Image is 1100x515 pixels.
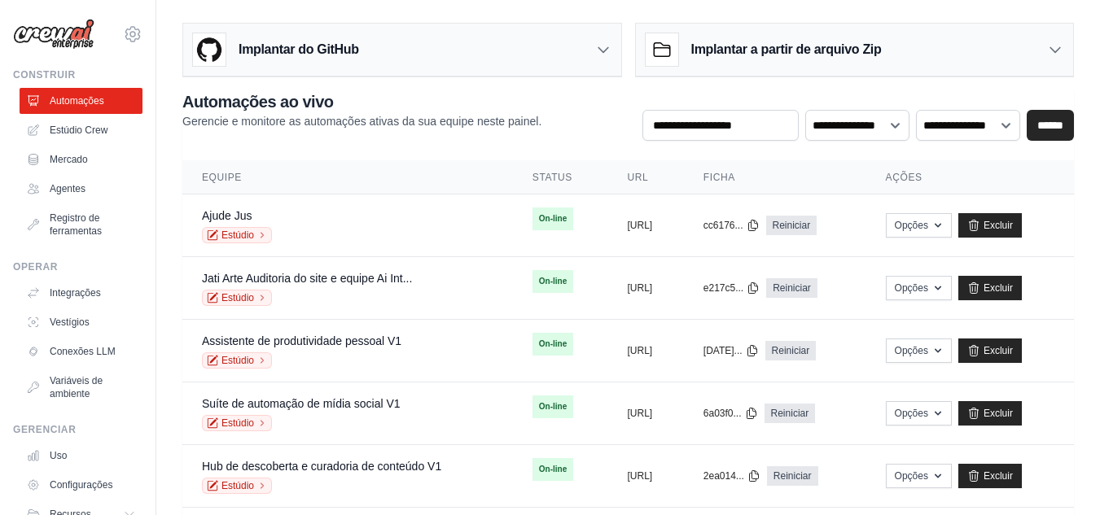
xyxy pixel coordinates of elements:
[202,172,242,183] font: Equipe
[703,345,743,356] font: [DATE]...
[50,124,107,136] font: Estúdio Crew
[895,408,928,419] font: Opções
[20,117,142,143] a: Estúdio Crew
[539,214,567,223] font: On-line
[20,88,142,114] a: Automações
[50,479,112,491] font: Configurações
[703,220,743,231] font: cc6176...
[895,345,928,356] font: Opções
[20,146,142,172] a: Mercado
[221,417,254,429] font: Estúdio
[539,465,567,474] font: On-line
[703,407,758,420] button: 6a03f0...
[50,212,102,237] font: Registro de ferramentas
[886,338,952,363] button: Opções
[532,172,572,183] font: Status
[765,341,817,360] a: Reiniciar
[50,183,85,194] font: Agentes
[50,375,103,399] font: Variáveis ​​de ambiente
[772,345,810,356] font: Reiniciar
[50,154,88,165] font: Mercado
[628,172,649,183] font: URL
[221,292,254,303] font: Estúdio
[202,290,272,306] a: Estúdio
[202,478,272,494] a: Estúdio
[703,408,742,419] font: 6a03f0...
[703,219,760,232] button: cc6176...
[202,334,401,347] a: Assistente de produtividade pessoal V1
[50,287,101,299] font: Integrações
[221,355,254,366] font: Estúdio
[886,464,952,488] button: Opções
[202,227,272,243] a: Estúdio
[20,309,142,335] a: Vestígios
[13,424,76,435] font: Gerenciar
[984,470,1013,482] font: Excluir
[50,450,67,461] font: Uso
[20,368,142,407] a: Variáveis ​​de ambiente
[202,209,252,222] a: Ajude Jus
[895,470,928,482] font: Opções
[984,408,1013,419] font: Excluir
[20,280,142,306] a: Integrações
[703,344,759,357] button: [DATE]...
[703,282,760,295] button: e217c5...
[691,42,882,56] font: Implantar a partir de arquivo Zip
[958,338,1022,363] a: Excluir
[239,42,359,56] font: Implantar do GitHub
[182,115,541,128] font: Gerencie e monitore as automações ativas da sua equipe neste painel.
[221,229,254,241] font: Estúdio
[13,261,58,273] font: Operar
[202,352,272,369] a: Estúdio
[774,470,812,482] font: Reiniciar
[771,408,809,419] font: Reiniciar
[703,469,760,482] button: 2ea014...
[13,69,76,81] font: Construir
[20,443,142,469] a: Uso
[958,401,1022,426] a: Excluir
[20,176,142,202] a: Agentes
[202,397,401,410] a: Suíte de automação de mídia social V1
[13,19,94,50] img: Logotipo
[765,404,816,423] a: Reiniciar
[50,346,116,357] font: Conexões LLM
[703,470,744,482] font: 2ea014...
[193,33,226,66] img: Logotipo do GitHub
[202,415,272,431] a: Estúdio
[703,172,735,183] font: Ficha
[1019,437,1100,515] iframe: Chat Widget
[984,345,1013,356] font: Excluir
[20,205,142,244] a: Registro de ferramentas
[539,402,567,411] font: On-line
[202,272,412,285] a: Jati Arte Auditoria do site e equipe Ai Int...
[958,464,1022,488] a: Excluir
[767,466,818,486] a: Reiniciar
[202,460,441,473] a: Hub de descoberta e curadoria de conteúdo V1
[182,93,334,111] font: Automações ao vivo
[50,95,104,107] font: Automações
[703,282,743,294] font: e217c5...
[20,338,142,364] a: Conexões LLM
[50,316,90,328] font: Vestígios
[20,472,142,498] a: Configurações
[886,401,952,426] button: Opções
[539,339,567,348] font: On-line
[539,277,567,286] font: On-line
[221,480,254,491] font: Estúdio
